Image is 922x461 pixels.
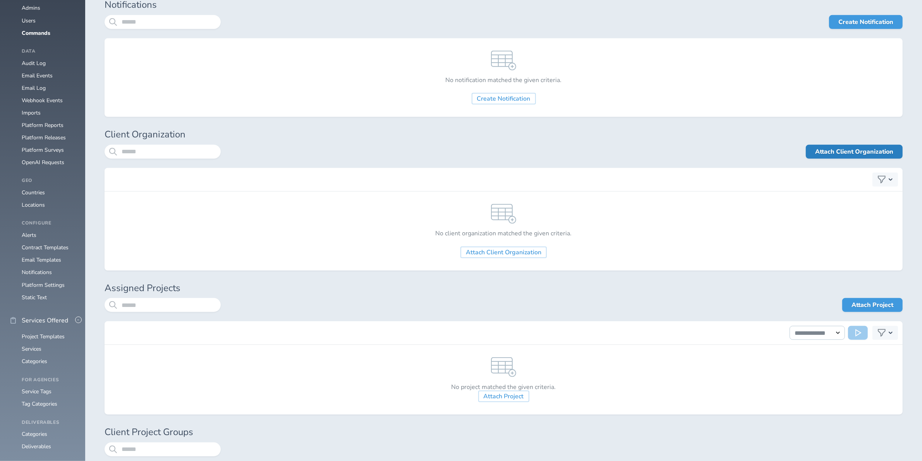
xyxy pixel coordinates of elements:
a: Platform Surveys [22,146,64,154]
a: Create Notification [829,15,903,29]
h1: Client Organization [105,129,903,140]
h3: No project matched the given criteria. [452,384,556,391]
a: Locations [22,201,45,209]
h3: No client organization matched the given criteria. [436,230,572,237]
a: Alerts [22,231,36,239]
h4: Deliverables [22,420,76,425]
a: Categories [22,430,47,438]
a: OpenAI Requests [22,159,64,166]
h4: Data [22,49,76,54]
a: Attach Client Organization [806,145,903,159]
a: Email Templates [22,256,61,264]
h4: Configure [22,221,76,226]
a: Notifications [22,269,52,276]
a: Email Events [22,72,53,79]
a: Deliverables [22,443,51,450]
a: Tag Categories [22,400,57,408]
a: Email Log [22,84,46,92]
h1: Assigned Projects [105,283,903,294]
h4: Geo [22,178,76,183]
button: Run Action [848,326,868,340]
a: Attach Project [842,298,903,312]
a: Project Templates [22,333,65,340]
a: Platform Releases [22,134,66,141]
a: Users [22,17,36,24]
h1: Client Project Groups [105,427,903,438]
h3: No notification matched the given criteria. [446,77,562,84]
a: Webhook Events [22,97,63,104]
a: Platform Settings [22,281,65,289]
a: Static Text [22,294,47,301]
a: Imports [22,109,41,117]
a: Services [22,345,41,353]
a: Attach Project [478,391,529,402]
a: Admins [22,4,40,12]
a: Create Notification [472,93,536,105]
a: Commands [22,29,50,37]
button: - [75,317,82,323]
a: Attach Client Organization [460,247,547,258]
a: Categories [22,358,47,365]
h4: For Agencies [22,377,76,383]
a: Countries [22,189,45,196]
a: Audit Log [22,60,46,67]
a: Platform Reports [22,122,64,129]
a: Service Tags [22,388,52,395]
span: Services Offered [22,317,68,324]
a: Contract Templates [22,244,69,251]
